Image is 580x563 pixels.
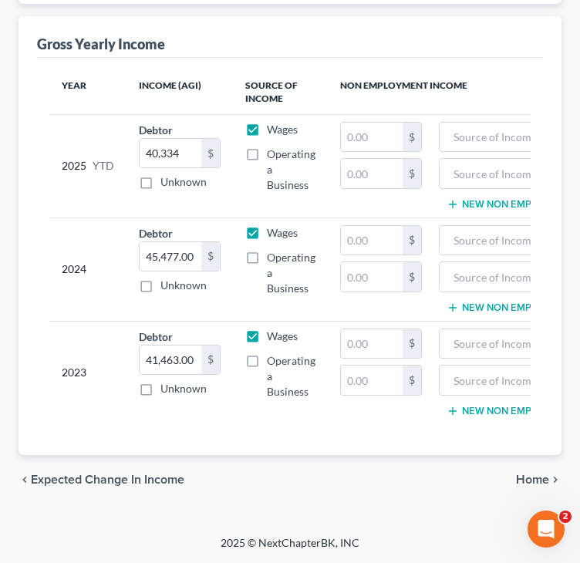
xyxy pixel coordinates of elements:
label: Unknown [160,381,207,396]
div: $ [403,226,421,255]
span: Operating a Business [267,251,315,295]
input: 0.00 [341,159,403,188]
i: chevron_left [19,474,31,486]
div: 2025 [62,122,114,211]
div: $ [403,159,421,188]
input: 0.00 [140,346,201,375]
span: Operating a Business [267,147,315,191]
span: Wages [267,123,298,136]
div: 2025 © NextChapterBK, INC [82,535,498,563]
span: Operating a Business [267,354,315,398]
label: Debtor [139,122,173,138]
div: 2024 [62,225,114,315]
button: Home chevron_right [516,474,561,486]
div: Gross Yearly Income [37,35,165,53]
th: Income (AGI) [126,70,233,115]
input: 0.00 [341,329,403,359]
div: $ [403,123,421,152]
div: 2023 [62,329,114,418]
div: $ [201,242,220,271]
input: 0.00 [341,366,403,395]
span: Expected Change in Income [31,474,184,486]
div: $ [403,329,421,359]
span: Home [516,474,549,486]
iframe: Intercom live chat [528,511,565,548]
button: chevron_left Expected Change in Income [19,474,184,486]
input: 0.00 [341,123,403,152]
input: 0.00 [140,242,201,271]
th: Year [49,70,126,115]
input: 0.00 [140,139,201,168]
span: 2 [559,511,572,523]
span: YTD [93,158,114,174]
label: Unknown [160,174,207,190]
div: $ [201,139,220,168]
input: 0.00 [341,262,403,292]
div: $ [403,262,421,292]
label: Debtor [139,225,173,241]
label: Unknown [160,278,207,293]
th: Source of Income [233,70,328,115]
input: 0.00 [341,226,403,255]
i: chevron_right [549,474,561,486]
span: Wages [267,226,298,239]
label: Debtor [139,329,173,345]
span: Wages [267,329,298,342]
div: $ [403,366,421,395]
div: $ [201,346,220,375]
